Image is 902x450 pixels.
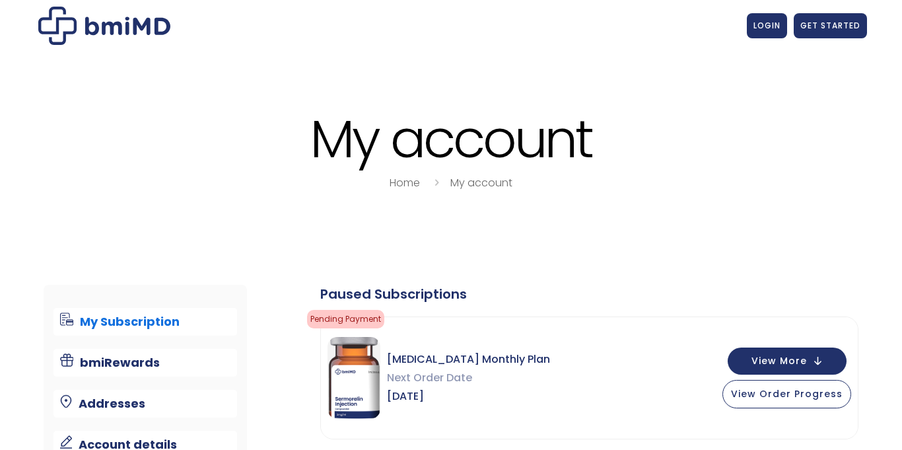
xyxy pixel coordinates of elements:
[390,175,420,190] a: Home
[728,348,847,375] button: View More
[429,175,444,190] i: breadcrumbs separator
[320,285,858,303] div: Paused Subscriptions
[731,387,843,400] span: View Order Progress
[722,380,851,408] button: View Order Progress
[53,308,238,336] a: My Subscription
[387,387,550,406] span: [DATE]
[800,20,860,31] span: GET STARTED
[53,390,238,418] a: Addresses
[387,369,550,387] span: Next Order Date
[307,310,384,328] span: Pending Payment
[751,357,807,365] span: View More
[450,175,512,190] a: My account
[794,13,867,38] a: GET STARTED
[328,337,380,419] img: Sermorelin Monthly Plan
[753,20,781,31] span: LOGIN
[387,350,550,369] span: [MEDICAL_DATA] Monthly Plan
[38,7,170,45] img: My account
[53,349,238,377] a: bmiRewards
[35,111,867,167] h1: My account
[747,13,787,38] a: LOGIN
